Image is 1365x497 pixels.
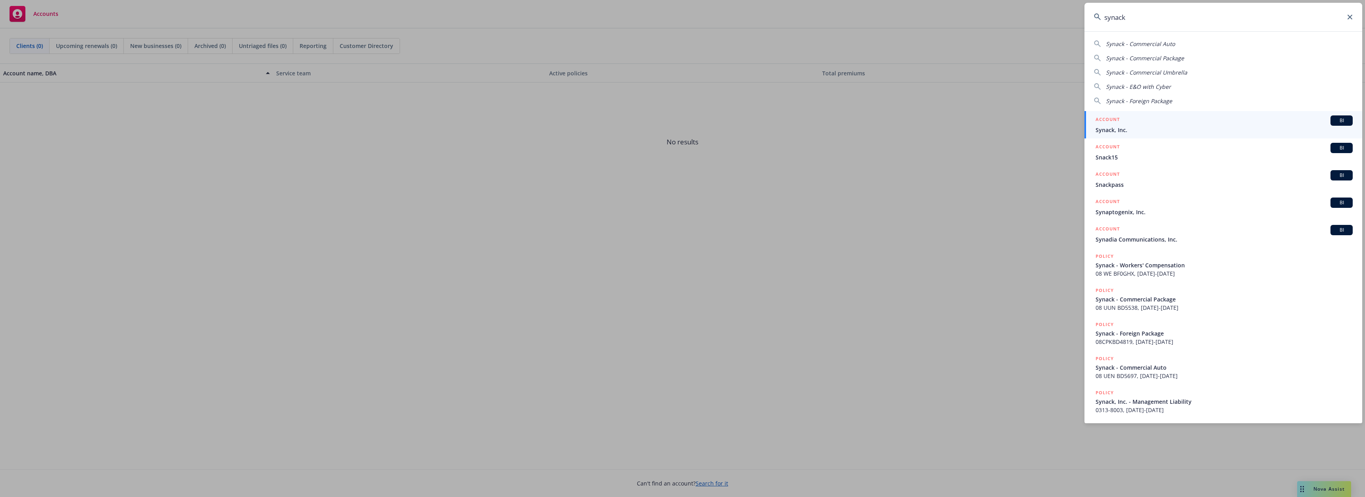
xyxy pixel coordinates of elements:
[1096,320,1114,328] h5: POLICY
[1334,226,1350,234] span: BI
[1106,69,1187,76] span: Synack - Commercial Umbrella
[1096,115,1120,125] h5: ACCOUNT
[1096,180,1353,189] span: Snackpass
[1084,248,1362,282] a: POLICYSynack - Workers' Compensation08 WE BF0GHX, [DATE]-[DATE]
[1096,406,1353,414] span: 0313-8003, [DATE]-[DATE]
[1084,221,1362,248] a: ACCOUNTBISynadia Communications, Inc.
[1084,350,1362,384] a: POLICYSynack - Commercial Auto08 UEN BD5697, [DATE]-[DATE]
[1084,193,1362,221] a: ACCOUNTBISynaptogenix, Inc.
[1084,384,1362,418] a: POLICYSynack, Inc. - Management Liability0313-8003, [DATE]-[DATE]
[1096,252,1114,260] h5: POLICY
[1096,225,1120,234] h5: ACCOUNT
[1096,372,1353,380] span: 08 UEN BD5697, [DATE]-[DATE]
[1096,286,1114,294] h5: POLICY
[1334,172,1350,179] span: BI
[1096,303,1353,312] span: 08 UUN BD5538, [DATE]-[DATE]
[1084,316,1362,350] a: POLICYSynack - Foreign Package08CPKBD4819, [DATE]-[DATE]
[1096,153,1353,161] span: Snack15
[1334,199,1350,206] span: BI
[1096,126,1353,134] span: Synack, Inc.
[1096,389,1114,397] h5: POLICY
[1106,83,1171,90] span: Synack - E&O with Cyber
[1106,97,1172,105] span: Synack - Foreign Package
[1096,363,1353,372] span: Synack - Commercial Auto
[1084,111,1362,138] a: ACCOUNTBISynack, Inc.
[1096,329,1353,338] span: Synack - Foreign Package
[1084,166,1362,193] a: ACCOUNTBISnackpass
[1096,269,1353,278] span: 08 WE BF0GHX, [DATE]-[DATE]
[1096,235,1353,244] span: Synadia Communications, Inc.
[1334,144,1350,152] span: BI
[1096,261,1353,269] span: Synack - Workers' Compensation
[1096,397,1353,406] span: Synack, Inc. - Management Liability
[1096,295,1353,303] span: Synack - Commercial Package
[1096,143,1120,152] h5: ACCOUNT
[1084,3,1362,31] input: Search...
[1096,355,1114,363] h5: POLICY
[1096,170,1120,180] h5: ACCOUNT
[1106,40,1175,48] span: Synack - Commercial Auto
[1334,117,1350,124] span: BI
[1096,338,1353,346] span: 08CPKBD4819, [DATE]-[DATE]
[1084,282,1362,316] a: POLICYSynack - Commercial Package08 UUN BD5538, [DATE]-[DATE]
[1096,198,1120,207] h5: ACCOUNT
[1096,208,1353,216] span: Synaptogenix, Inc.
[1106,54,1184,62] span: Synack - Commercial Package
[1084,138,1362,166] a: ACCOUNTBISnack15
